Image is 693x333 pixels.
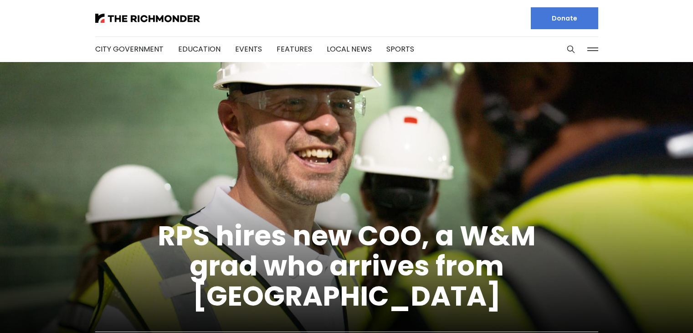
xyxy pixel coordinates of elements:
a: Education [178,44,221,54]
img: The Richmonder [95,14,200,23]
a: RPS hires new COO, a W&M grad who arrives from [GEOGRAPHIC_DATA] [158,217,536,315]
a: Sports [386,44,414,54]
a: Local News [327,44,372,54]
iframe: portal-trigger [616,288,693,333]
a: Donate [531,7,598,29]
a: City Government [95,44,164,54]
button: Search this site [564,42,578,56]
a: Features [277,44,312,54]
a: Events [235,44,262,54]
